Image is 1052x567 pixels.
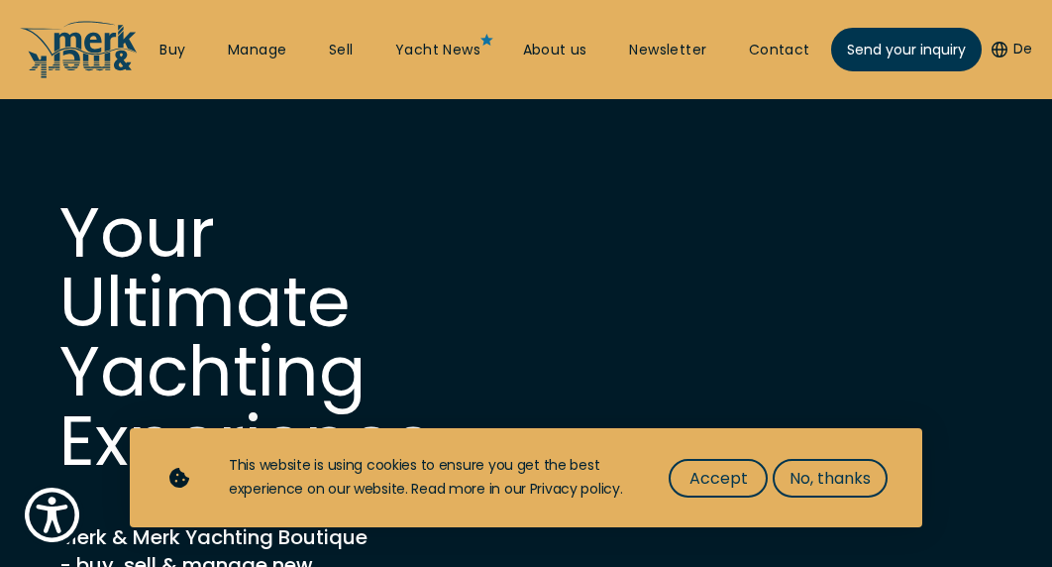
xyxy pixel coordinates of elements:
[789,466,871,491] span: No, thanks
[159,41,185,60] a: Buy
[530,479,620,499] a: Privacy policy
[229,454,629,502] div: This website is using cookies to ensure you get the best experience on our website. Read more in ...
[847,40,966,60] span: Send your inquiry
[749,41,810,60] a: Contact
[59,198,456,476] h1: Your Ultimate Yachting Experience
[395,41,480,60] a: Yacht News
[669,459,768,498] button: Accept
[773,459,888,498] button: No, thanks
[992,40,1032,59] button: De
[329,41,354,60] a: Sell
[20,483,84,547] button: Show Accessibility Preferences
[523,41,587,60] a: About us
[629,41,706,60] a: Newsletter
[831,28,982,71] a: Send your inquiry
[689,466,748,491] span: Accept
[228,41,286,60] a: Manage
